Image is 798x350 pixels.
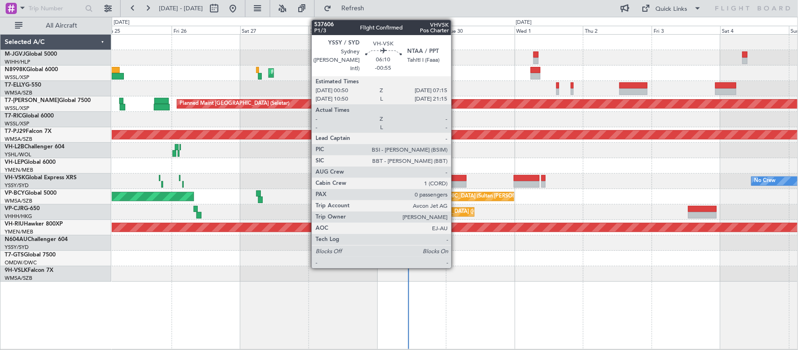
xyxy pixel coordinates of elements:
button: Refresh [319,1,375,16]
a: YSHL/WOL [5,151,31,158]
div: Thu 2 [583,26,652,34]
a: VP-CJRG-650 [5,206,40,211]
div: Fri 26 [172,26,240,34]
div: Sat 4 [720,26,789,34]
a: WSSL/XSP [5,105,29,112]
a: VP-BCYGlobal 5000 [5,190,57,196]
span: T7-ELLY [5,82,25,88]
div: Unplanned Maint Sydney ([PERSON_NAME] Intl) [374,174,489,188]
span: [DATE] - [DATE] [159,4,203,13]
span: T7-GTS [5,252,24,258]
a: WSSL/XSP [5,120,29,127]
div: Quick Links [656,5,688,14]
a: YSSY/SYD [5,244,29,251]
span: Refresh [333,5,373,12]
span: VP-CJR [5,206,24,211]
a: WIHH/HLP [5,58,30,66]
a: N604AUChallenger 604 [5,237,68,242]
span: VH-RIU [5,221,24,227]
a: VH-RIUHawker 800XP [5,221,63,227]
span: VH-L2B [5,144,24,150]
span: VH-VSK [5,175,25,181]
div: Planned Maint [GEOGRAPHIC_DATA] (Seletar) [180,97,289,111]
div: Wed 1 [515,26,583,34]
a: VH-L2BChallenger 604 [5,144,65,150]
a: YMEN/MEB [5,167,33,174]
span: N604AU [5,237,28,242]
span: T7-RIC [5,113,22,119]
span: M-JGVJ [5,51,25,57]
div: Sun 28 [309,26,377,34]
span: VH-LEP [5,160,24,165]
a: OMDW/DWC [5,259,37,266]
div: No Crew [754,174,776,188]
a: WMSA/SZB [5,275,32,282]
span: T7-PJ29 [5,129,26,134]
a: VH-LEPGlobal 6000 [5,160,56,165]
a: T7-GTSGlobal 7500 [5,252,56,258]
div: Unplanned Maint [GEOGRAPHIC_DATA] (Sultan [PERSON_NAME] [PERSON_NAME] - Subang) [380,190,604,204]
span: VP-BCY [5,190,25,196]
span: T7-[PERSON_NAME] [5,98,59,103]
input: Trip Number [29,1,82,15]
a: WMSA/SZB [5,136,32,143]
div: Planned Maint [GEOGRAPHIC_DATA] ([GEOGRAPHIC_DATA] Intl) [271,66,427,80]
a: YMEN/MEB [5,228,33,235]
a: T7-ELLYG-550 [5,82,41,88]
div: Planned Maint [GEOGRAPHIC_DATA] ([GEOGRAPHIC_DATA] Intl) [380,205,536,219]
a: WSSL/XSP [5,74,29,81]
div: Thu 25 [103,26,172,34]
a: VHHH/HKG [5,213,32,220]
button: All Aircraft [10,18,101,33]
a: 9H-VSLKFalcon 7X [5,268,53,273]
a: T7-RICGlobal 6000 [5,113,54,119]
div: Tue 30 [446,26,515,34]
a: T7-PJ29Falcon 7X [5,129,51,134]
div: [DATE] [114,19,129,27]
a: T7-[PERSON_NAME]Global 7500 [5,98,91,103]
a: WMSA/SZB [5,197,32,204]
a: VH-VSKGlobal Express XRS [5,175,77,181]
div: [DATE] [516,19,532,27]
span: 9H-VSLK [5,268,28,273]
a: M-JGVJGlobal 5000 [5,51,57,57]
a: WMSA/SZB [5,89,32,96]
div: Sat 27 [240,26,309,34]
div: Mon 29 [377,26,446,34]
span: N8998K [5,67,26,73]
span: All Aircraft [24,22,99,29]
button: Quick Links [637,1,706,16]
a: N8998KGlobal 6000 [5,67,58,73]
a: YSSY/SYD [5,182,29,189]
div: Fri 3 [652,26,720,34]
